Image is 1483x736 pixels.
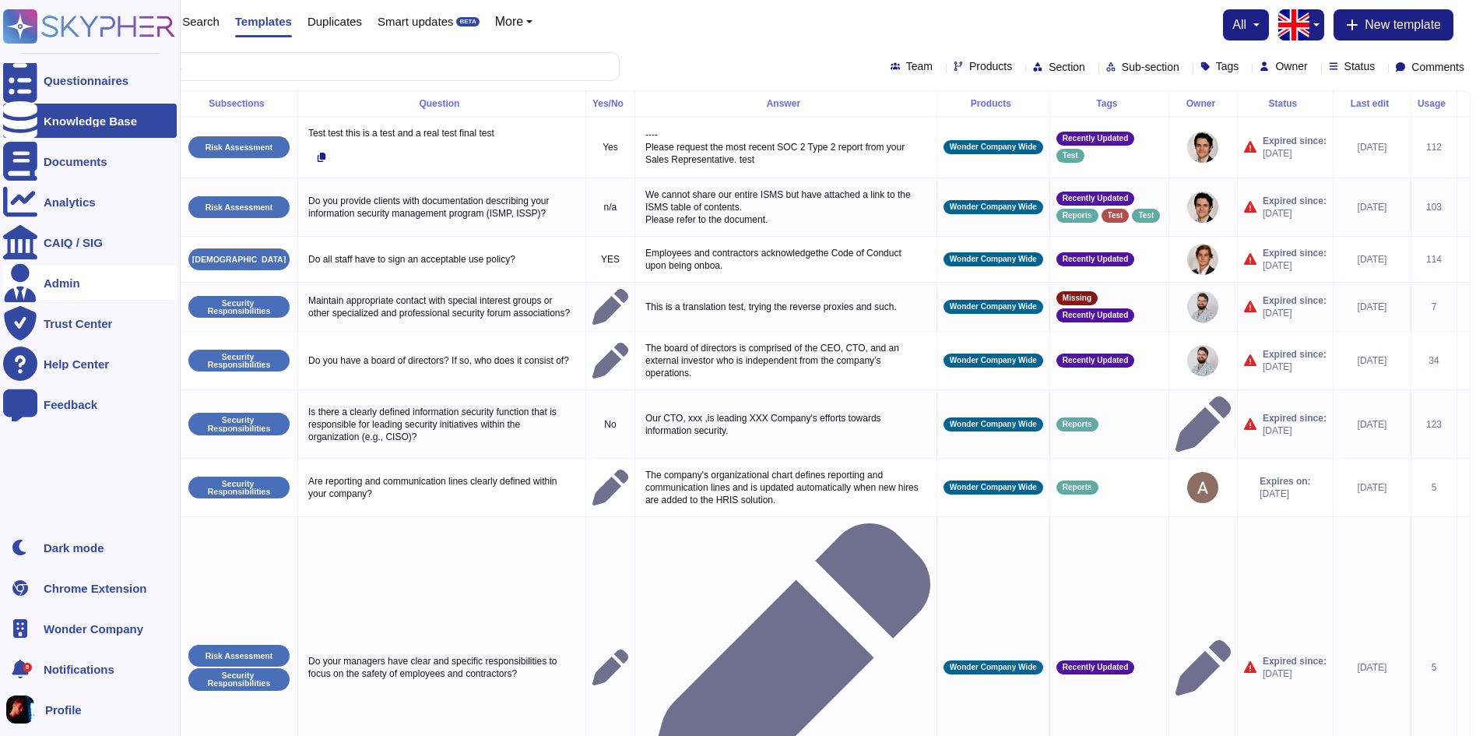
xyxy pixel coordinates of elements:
p: Employees and contractors acknowledgethe Code of Conduct upon being onboa. [641,243,930,276]
span: Smart updates [378,16,454,27]
a: Admin [3,266,177,300]
p: The company's organizational chart defines reporting and communication lines and is updated autom... [641,465,930,510]
div: Admin [44,277,80,289]
div: Owner [1176,99,1231,108]
p: ---- Please request the most recent SOC 2 Type 2 report from your Sales Representative. test [641,125,930,170]
span: Expired since: [1263,348,1327,361]
span: Status [1344,61,1376,72]
span: Recently Updated [1063,664,1128,671]
p: Test test this is a test and a real test final test [304,123,579,143]
a: Chrome Extension [3,571,177,605]
span: Reports [1063,484,1092,491]
img: en [1278,9,1309,40]
p: Security Responsibilities [194,416,284,432]
div: Last edit [1340,99,1404,108]
span: Expired since: [1263,412,1327,424]
span: Products [969,61,1012,72]
img: user [1187,345,1218,376]
div: Feedback [44,399,97,410]
a: Feedback [3,387,177,421]
span: Profile [45,704,82,716]
img: user [1187,472,1218,503]
button: all [1232,19,1260,31]
span: Expired since: [1263,195,1327,207]
span: [DATE] [1263,207,1327,220]
p: YES [592,253,628,266]
img: user [1187,132,1218,163]
div: [DATE] [1340,661,1404,674]
a: Documents [3,144,177,178]
p: Risk Assessment [206,143,273,152]
span: Owner [1275,61,1307,72]
img: user [1187,244,1218,275]
a: Questionnaires [3,63,177,97]
div: Yes/No [592,99,628,108]
p: Risk Assessment [206,203,273,212]
span: [DATE] [1260,488,1310,500]
div: [DATE] [1340,141,1404,153]
span: Wonder Company Wide [950,357,1037,364]
span: [DATE] [1263,667,1327,680]
div: [DATE] [1340,354,1404,367]
span: Wonder Company Wide [950,303,1037,311]
span: Section [1049,62,1085,72]
p: This is a translation test, trying the reverse proxies and such. [641,297,930,317]
div: Products [944,99,1043,108]
span: [DATE] [1263,424,1327,437]
p: No [592,418,628,431]
div: Documents [44,156,107,167]
p: [DEMOGRAPHIC_DATA] [192,255,286,264]
span: Expired since: [1263,655,1327,667]
div: Analytics [44,196,96,208]
div: [DATE] [1340,201,1404,213]
div: Trust Center [44,318,112,329]
a: Knowledge Base [3,104,177,138]
span: Wonder Company Wide [950,664,1037,671]
p: Security Responsibilities [194,299,284,315]
button: More [495,16,533,28]
div: [DATE] [1340,418,1404,431]
p: Do your managers have clear and specific responsibilities to focus on the safety of employees and... [304,651,579,684]
span: Team [906,61,933,72]
span: Reports [1063,421,1092,428]
div: Tags [1056,99,1162,108]
span: Expired since: [1263,247,1327,259]
span: Comments [1411,62,1464,72]
p: Do all staff have to sign an acceptable use policy? [304,249,579,269]
a: Analytics [3,185,177,219]
a: Trust Center [3,306,177,340]
span: Search [182,16,220,27]
div: Dark mode [44,542,104,554]
p: Are reporting and communication lines clearly defined within your company? [304,471,579,504]
div: Status [1244,99,1327,108]
p: Our CTO, xxx ,is leading XXX Company's efforts towards information security. [641,408,930,441]
div: 103 [1418,201,1450,213]
p: n/a [592,201,628,213]
div: Help Center [44,358,109,370]
div: Question [304,99,579,108]
span: Wonder Company [44,623,143,635]
div: [DATE] [1340,253,1404,266]
div: Answer [641,99,930,108]
span: Test [1108,212,1123,220]
div: Usage [1418,99,1450,108]
span: Notifications [44,664,114,675]
div: 34 [1418,354,1450,367]
div: 7 [1418,301,1450,313]
p: Risk Assessment [206,652,273,660]
div: 5 [1418,481,1450,494]
div: Questionnaires [44,75,128,86]
span: Expired since: [1263,135,1327,147]
span: Templates [235,16,292,27]
img: user [1187,291,1218,322]
div: 5 [1418,661,1450,674]
span: Expired since: [1263,294,1327,307]
a: Help Center [3,347,177,381]
input: Search by keywords [61,53,619,80]
span: Wonder Company Wide [950,421,1037,428]
span: [DATE] [1263,361,1327,373]
a: CAIQ / SIG [3,225,177,259]
div: 112 [1418,141,1450,153]
span: Sub-section [1122,62,1179,72]
span: Test [1063,152,1078,160]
